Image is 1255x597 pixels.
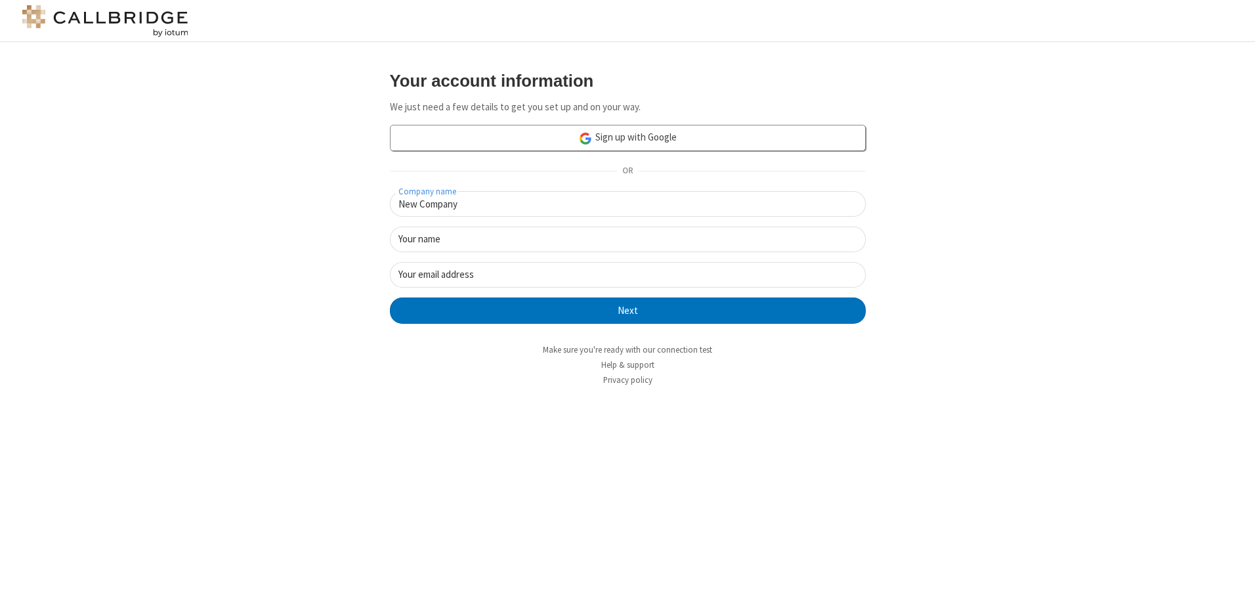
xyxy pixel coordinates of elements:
button: Next [390,298,866,324]
a: Help & support [601,359,654,370]
input: Company name [390,191,866,217]
a: Make sure you're ready with our connection test [543,344,712,355]
input: Your name [390,227,866,252]
img: logo@2x.png [20,5,190,37]
a: Privacy policy [603,374,652,386]
img: google-icon.png [578,131,593,146]
span: OR [617,162,638,181]
p: We just need a few details to get you set up and on your way. [390,100,866,115]
h3: Your account information [390,72,866,90]
a: Sign up with Google [390,125,866,151]
input: Your email address [390,262,866,288]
